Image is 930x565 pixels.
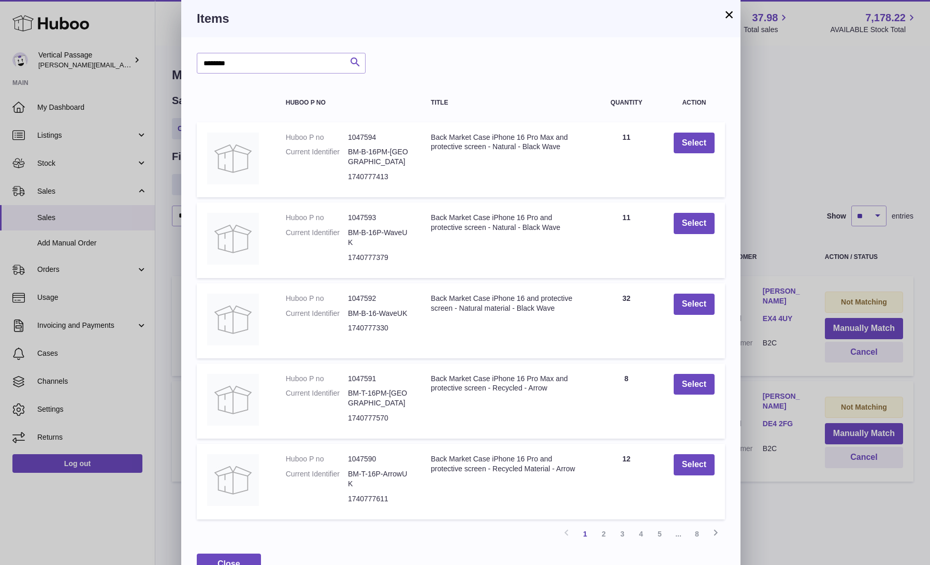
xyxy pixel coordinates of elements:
[348,494,410,504] dd: 1740777611
[348,413,410,423] dd: 1740777570
[348,133,410,142] dd: 1047594
[590,444,663,519] td: 12
[275,89,420,117] th: Huboo P no
[286,133,348,142] dt: Huboo P no
[431,294,579,313] div: Back Market Case iPhone 16 and protective screen - Natural material - Black Wave
[286,309,348,318] dt: Current Identifier
[674,374,715,395] button: Select
[207,133,259,184] img: Back Market Case iPhone 16 Pro Max and protective screen - Natural - Black Wave
[348,374,410,384] dd: 1047591
[590,283,663,358] td: 32
[286,454,348,464] dt: Huboo P no
[431,213,579,233] div: Back Market Case iPhone 16 Pro and protective screen - Natural - Black Wave
[207,374,259,426] img: Back Market Case iPhone 16 Pro Max and protective screen - Recycled - Arrow
[348,253,410,263] dd: 1740777379
[613,525,632,543] a: 3
[348,388,410,408] dd: BM-T-16PM-[GEOGRAPHIC_DATA]
[348,469,410,489] dd: BM-T-16P-ArrowUK
[348,309,410,318] dd: BM-B-16-WaveUK
[594,525,613,543] a: 2
[348,213,410,223] dd: 1047593
[590,202,663,278] td: 11
[688,525,706,543] a: 8
[348,294,410,303] dd: 1047592
[674,454,715,475] button: Select
[674,213,715,234] button: Select
[663,89,725,117] th: Action
[286,147,348,167] dt: Current Identifier
[431,133,579,152] div: Back Market Case iPhone 16 Pro Max and protective screen - Natural - Black Wave
[576,525,594,543] a: 1
[348,323,410,333] dd: 1740777330
[723,8,735,21] button: ×
[286,294,348,303] dt: Huboo P no
[650,525,669,543] a: 5
[207,454,259,506] img: Back Market Case iPhone 16 Pro and protective screen - Recycled Material - Arrow
[207,294,259,345] img: Back Market Case iPhone 16 and protective screen - Natural material - Black Wave
[286,213,348,223] dt: Huboo P no
[431,454,579,474] div: Back Market Case iPhone 16 Pro and protective screen - Recycled Material - Arrow
[348,172,410,182] dd: 1740777413
[590,122,663,198] td: 11
[286,388,348,408] dt: Current Identifier
[348,454,410,464] dd: 1047590
[348,228,410,248] dd: BM-B-16P-WaveUK
[286,469,348,489] dt: Current Identifier
[590,89,663,117] th: Quantity
[674,294,715,315] button: Select
[420,89,590,117] th: Title
[632,525,650,543] a: 4
[669,525,688,543] span: ...
[286,374,348,384] dt: Huboo P no
[590,364,663,439] td: 8
[348,147,410,167] dd: BM-B-16PM-[GEOGRAPHIC_DATA]
[197,10,725,27] h3: Items
[286,228,348,248] dt: Current Identifier
[431,374,579,394] div: Back Market Case iPhone 16 Pro Max and protective screen - Recycled - Arrow
[207,213,259,265] img: Back Market Case iPhone 16 Pro and protective screen - Natural - Black Wave
[674,133,715,154] button: Select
